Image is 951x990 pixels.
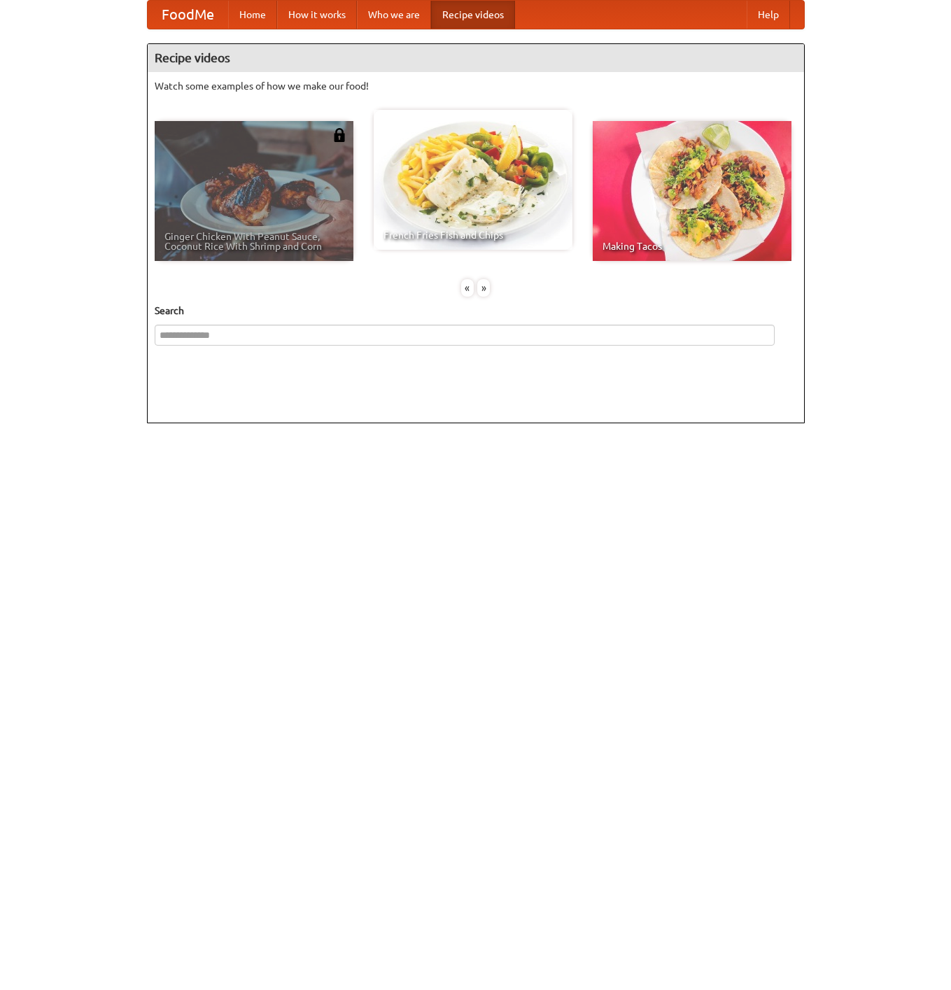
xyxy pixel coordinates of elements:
[461,279,474,297] div: «
[477,279,490,297] div: »
[148,44,804,72] h4: Recipe videos
[747,1,790,29] a: Help
[431,1,515,29] a: Recipe videos
[383,230,563,240] span: French Fries Fish and Chips
[155,304,797,318] h5: Search
[277,1,357,29] a: How it works
[155,79,797,93] p: Watch some examples of how we make our food!
[148,1,228,29] a: FoodMe
[593,121,791,261] a: Making Tacos
[374,110,572,250] a: French Fries Fish and Chips
[603,241,782,251] span: Making Tacos
[357,1,431,29] a: Who we are
[332,128,346,142] img: 483408.png
[228,1,277,29] a: Home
